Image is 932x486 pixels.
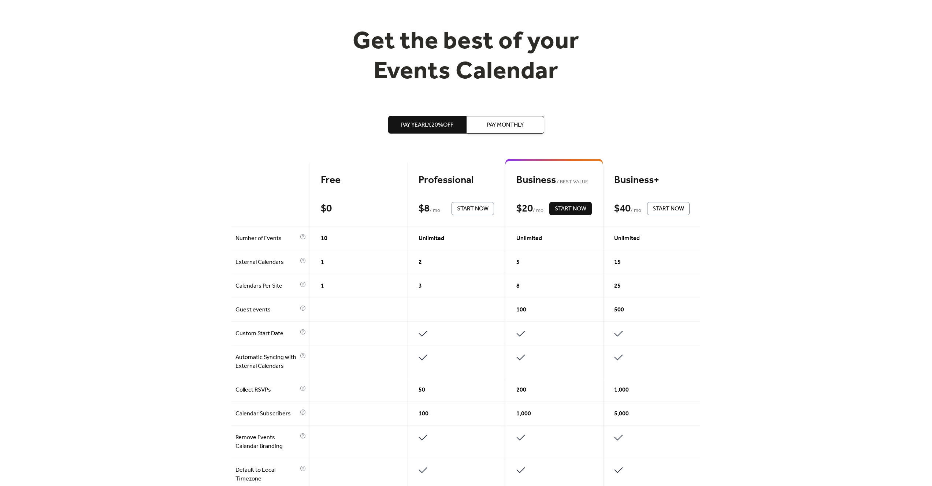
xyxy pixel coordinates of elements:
[614,282,621,291] span: 25
[614,306,624,314] span: 500
[401,121,453,130] span: Pay Yearly, 20% off
[321,282,324,291] span: 1
[321,202,332,215] div: $ 0
[516,386,526,395] span: 200
[235,386,298,395] span: Collect RSVPs
[555,205,586,213] span: Start Now
[235,410,298,418] span: Calendar Subscribers
[631,206,641,215] span: / mo
[419,282,422,291] span: 3
[487,121,524,130] span: Pay Monthly
[388,116,466,134] button: Pay Yearly,20%off
[614,202,631,215] div: $ 40
[516,410,531,418] span: 1,000
[235,433,298,451] span: Remove Events Calendar Branding
[549,202,592,215] button: Start Now
[321,174,396,187] div: Free
[326,27,607,87] h1: Get the best of your Events Calendar
[235,234,298,243] span: Number of Events
[653,205,684,213] span: Start Now
[614,410,629,418] span: 5,000
[614,258,621,267] span: 15
[419,234,444,243] span: Unlimited
[556,178,588,187] span: BEST VALUE
[516,282,520,291] span: 8
[430,206,440,215] span: / mo
[321,258,324,267] span: 1
[466,116,544,134] button: Pay Monthly
[419,174,494,187] div: Professional
[516,234,542,243] span: Unlimited
[452,202,494,215] button: Start Now
[614,234,640,243] span: Unlimited
[647,202,690,215] button: Start Now
[457,205,489,213] span: Start Now
[419,410,428,418] span: 100
[235,329,298,338] span: Custom Start Date
[419,202,430,215] div: $ 8
[235,466,298,483] span: Default to Local Timezone
[235,282,298,291] span: Calendars Per Site
[516,174,592,187] div: Business
[235,258,298,267] span: External Calendars
[533,206,543,215] span: / mo
[516,202,533,215] div: $ 20
[235,306,298,314] span: Guest events
[614,174,690,187] div: Business+
[614,386,629,395] span: 1,000
[419,386,425,395] span: 50
[516,306,526,314] span: 100
[321,234,327,243] span: 10
[516,258,520,267] span: 5
[235,353,298,371] span: Automatic Syncing with External Calendars
[419,258,422,267] span: 2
